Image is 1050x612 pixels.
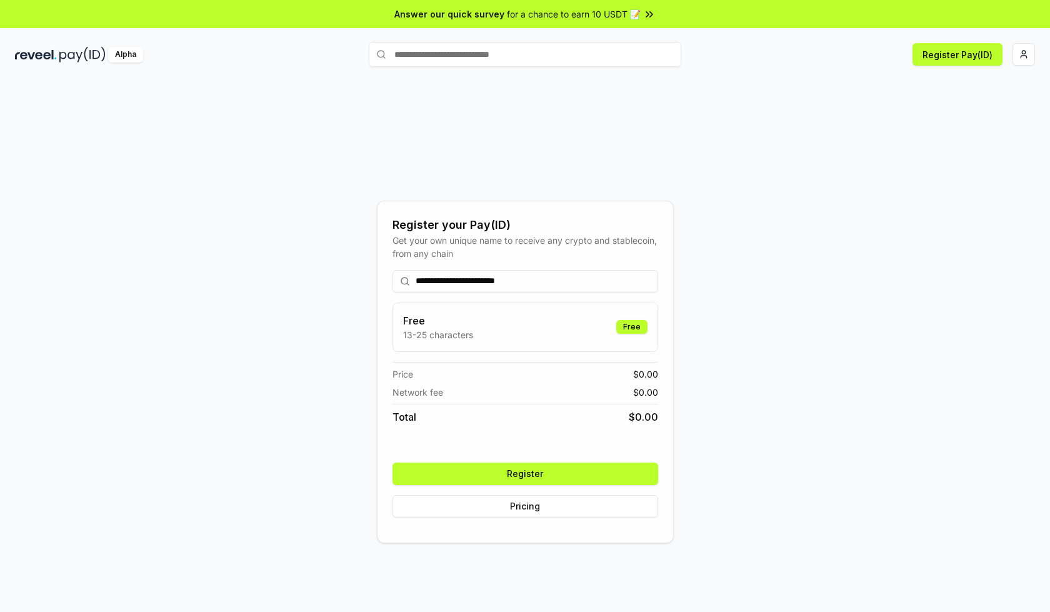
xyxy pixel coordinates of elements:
p: 13-25 characters [403,328,473,341]
button: Pricing [392,495,658,518]
span: Price [392,368,413,381]
div: Alpha [108,47,143,63]
img: pay_id [59,47,106,63]
div: Register your Pay(ID) [392,216,658,234]
img: reveel_dark [15,47,57,63]
span: $ 0.00 [633,368,658,381]
button: Register Pay(ID) [912,43,1002,66]
span: for a chance to earn 10 USDT 📝 [507,8,641,21]
div: Free [616,320,647,334]
div: Get your own unique name to receive any crypto and stablecoin, from any chain [392,234,658,260]
span: Answer our quick survey [394,8,504,21]
h3: Free [403,313,473,328]
span: Total [392,409,416,424]
button: Register [392,463,658,485]
span: $ 0.00 [629,409,658,424]
span: $ 0.00 [633,386,658,399]
span: Network fee [392,386,443,399]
